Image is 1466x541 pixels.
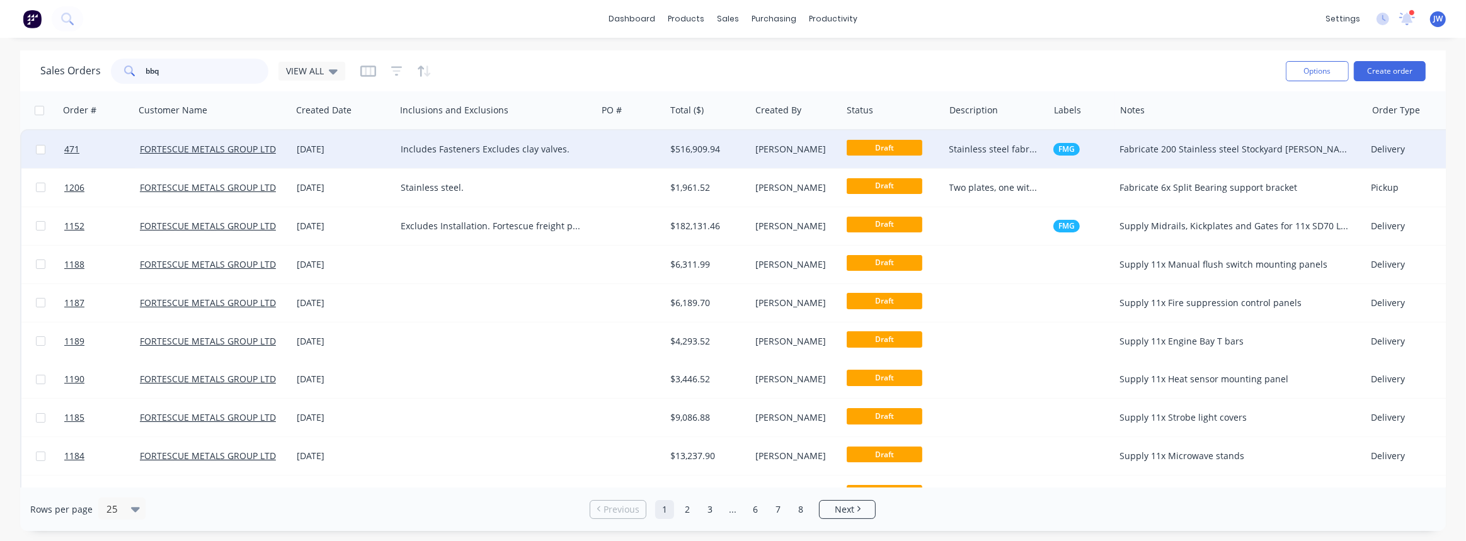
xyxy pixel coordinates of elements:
div: [PERSON_NAME] [755,373,833,385]
div: [DATE] [297,297,391,309]
div: products [661,9,711,28]
a: 1185 [64,399,140,436]
div: Supply 11x Manual flush switch mounting panels [1120,258,1349,271]
span: 1187 [64,297,84,309]
div: Inclusions and Exclusions [400,104,508,117]
a: 1206 [64,169,140,207]
div: Created By [755,104,801,117]
div: Supply 11x Heat sensor mounting panel [1120,373,1349,385]
div: Delivery [1371,220,1448,232]
div: [PERSON_NAME] [755,258,833,271]
div: $6,311.99 [670,258,742,271]
a: Page 3 [701,500,719,519]
div: Status [847,104,873,117]
span: 1206 [64,181,84,194]
div: Delivery [1371,373,1448,385]
a: FORTESCUE METALS GROUP LTD [140,220,276,232]
span: 1185 [64,411,84,424]
div: Delivery [1371,297,1448,309]
span: 471 [64,143,79,156]
ul: Pagination [585,500,881,519]
a: 1187 [64,284,140,322]
a: Page 2 [678,500,697,519]
div: Order Type [1372,104,1420,117]
div: Labels [1054,104,1081,117]
div: [PERSON_NAME] [755,220,833,232]
div: $13,237.90 [670,450,742,462]
span: Draft [847,217,922,232]
a: Page 8 [791,500,810,519]
a: FORTESCUE METALS GROUP LTD [140,258,276,270]
a: FORTESCUE METALS GROUP LTD [140,373,276,385]
span: Next [835,503,854,516]
div: Fabricate 200 Stainless steel Stockyard [PERSON_NAME] spools as per new design 9359 [1120,143,1349,156]
a: FORTESCUE METALS GROUP LTD [140,411,276,423]
button: Options [1286,61,1349,81]
div: [DATE] [297,258,391,271]
div: Description [949,104,998,117]
a: 1184 [64,437,140,475]
a: 1189 [64,322,140,360]
div: [DATE] [297,450,391,462]
div: [PERSON_NAME] [755,143,833,156]
div: [DATE] [297,335,391,348]
a: FORTESCUE METALS GROUP LTD [140,181,276,193]
span: 1190 [64,373,84,385]
div: [DATE] [297,220,391,232]
div: $1,961.52 [670,181,742,194]
div: [PERSON_NAME] [755,450,833,462]
div: [PERSON_NAME] [755,411,833,424]
div: Stainless steel. [401,181,582,194]
a: FORTESCUE METALS GROUP LTD [140,335,276,347]
span: FMG [1058,220,1075,232]
a: 1188 [64,246,140,283]
div: Customer Name [139,104,207,117]
div: [DATE] [297,373,391,385]
a: Previous page [590,503,646,516]
div: $4,293.52 [670,335,742,348]
div: Supply 11x Microwave stands [1120,450,1349,462]
span: Previous [604,503,639,516]
h1: Sales Orders [40,65,101,77]
a: Page 1 is your current page [655,500,674,519]
span: VIEW ALL [286,64,324,77]
span: Draft [847,485,922,501]
div: Fabricate 6x Split Bearing support bracket [1120,181,1349,194]
div: $9,086.88 [670,411,742,424]
div: [DATE] [297,411,391,424]
div: $516,909.94 [670,143,742,156]
div: Created Date [296,104,352,117]
span: Draft [847,408,922,424]
span: Draft [847,370,922,385]
a: Page 7 [769,500,787,519]
div: [DATE] [297,143,391,156]
div: Delivery [1371,411,1448,424]
div: Two plates, one with milled groove joined together with stainless steel wire rope [949,181,1039,194]
span: Draft [847,178,922,194]
div: $182,131.46 [670,220,742,232]
a: dashboard [602,9,661,28]
a: 1190 [64,360,140,398]
button: Create order [1354,61,1426,81]
div: Delivery [1371,335,1448,348]
div: Supply 11x Strobe light covers [1120,411,1349,424]
span: Draft [847,255,922,271]
div: Pickup [1371,181,1448,194]
a: Next page [820,503,875,516]
div: Supply 11x Fire suppression control panels [1120,297,1349,309]
span: JW [1433,13,1443,25]
a: FORTESCUE METALS GROUP LTD [140,297,276,309]
div: Supply Midrails, Kickplates and Gates for 11x SD70 Locos. [1120,220,1349,232]
div: [PERSON_NAME] [755,335,833,348]
div: Notes [1120,104,1145,117]
div: [PERSON_NAME] [755,297,833,309]
a: Page 6 [746,500,765,519]
div: Delivery [1371,258,1448,271]
div: Delivery [1371,143,1448,156]
input: Search... [146,59,269,84]
a: FORTESCUE METALS GROUP LTD [140,143,276,155]
div: Order # [63,104,96,117]
span: 1189 [64,335,84,348]
span: Draft [847,447,922,462]
a: 1183 [64,476,140,513]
